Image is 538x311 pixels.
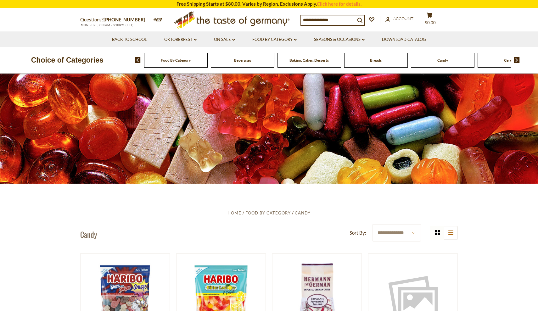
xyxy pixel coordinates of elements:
a: Home [227,210,241,215]
a: Food By Category [252,36,297,43]
span: $0.00 [425,20,436,25]
a: Food By Category [161,58,191,63]
a: Seasons & Occasions [314,36,365,43]
a: Food By Category [245,210,291,215]
p: Questions? [80,16,150,24]
a: Beverages [234,58,251,63]
a: Candy [295,210,311,215]
span: Account [393,16,413,21]
label: Sort By: [350,229,366,237]
a: Candy [437,58,448,63]
a: Back to School [112,36,147,43]
img: next arrow [514,57,520,63]
a: Baking, Cakes, Desserts [289,58,329,63]
img: previous arrow [135,57,141,63]
a: Cereal [504,58,515,63]
h1: Candy [80,230,97,239]
button: $0.00 [420,12,439,28]
a: On Sale [214,36,235,43]
a: Click here for details. [317,1,361,7]
a: [PHONE_NUMBER] [104,17,145,22]
a: Download Catalog [382,36,426,43]
a: Oktoberfest [164,36,197,43]
span: MON - FRI, 9:00AM - 5:00PM (EST) [80,23,134,27]
a: Account [385,15,413,22]
a: Breads [370,58,382,63]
